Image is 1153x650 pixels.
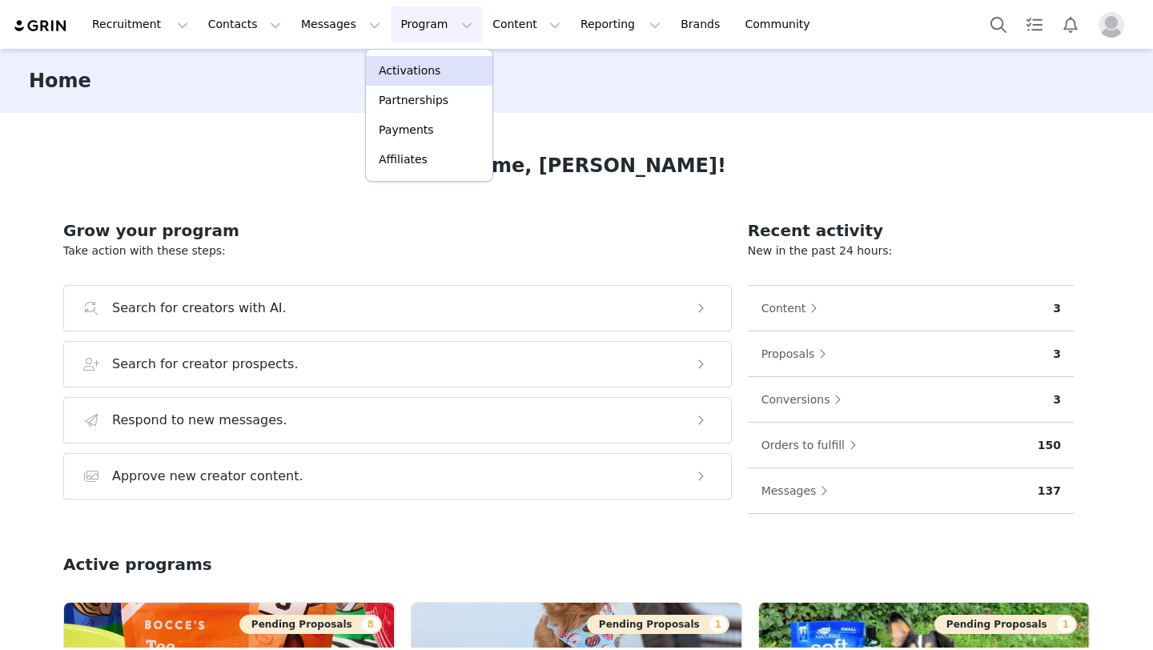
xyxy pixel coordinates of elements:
[13,18,69,34] img: grin logo
[761,387,850,412] button: Conversions
[112,355,299,374] h3: Search for creator prospects.
[427,151,726,180] h1: Welcome, [PERSON_NAME]!
[761,295,826,321] button: Content
[291,6,390,42] button: Messages
[199,6,291,42] button: Contacts
[239,615,382,634] button: Pending Proposals8
[63,552,212,576] h2: Active programs
[483,6,570,42] button: Content
[379,62,440,79] p: Activations
[761,341,835,367] button: Proposals
[82,6,198,42] button: Recruitment
[379,122,434,138] p: Payments
[761,478,837,504] button: Messages
[29,66,91,95] h3: Home
[748,219,1074,243] h2: Recent activity
[934,615,1077,634] button: Pending Proposals1
[1038,437,1061,454] p: 150
[1017,6,1052,42] a: Tasks
[391,6,482,42] button: Program
[671,6,734,42] a: Brands
[1038,483,1061,500] p: 137
[761,432,865,458] button: Orders to fulfill
[1099,12,1124,38] img: placeholder-profile.jpg
[571,6,670,42] button: Reporting
[63,285,732,331] button: Search for creators with AI.
[1053,6,1088,42] button: Notifications
[1089,12,1140,38] button: Profile
[63,219,732,243] h2: Grow your program
[63,341,732,387] button: Search for creator prospects.
[63,397,732,443] button: Respond to new messages.
[63,453,732,500] button: Approve new creator content.
[1053,300,1061,317] p: 3
[981,6,1016,42] button: Search
[587,615,729,634] button: Pending Proposals1
[1053,391,1061,408] p: 3
[112,467,303,486] h3: Approve new creator content.
[1053,346,1061,363] p: 3
[736,6,827,42] a: Community
[379,92,448,109] p: Partnerships
[112,411,287,430] h3: Respond to new messages.
[748,243,1074,259] p: New in the past 24 hours:
[379,151,428,168] p: Affiliates
[112,299,287,318] h3: Search for creators with AI.
[63,243,732,259] p: Take action with these steps:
